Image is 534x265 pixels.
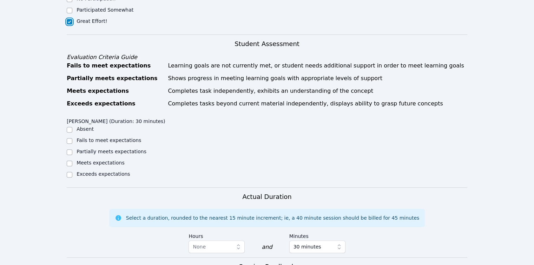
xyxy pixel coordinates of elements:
[168,99,467,108] div: Completes tasks beyond current material independently, displays ability to grasp future concepts
[77,126,94,132] label: Absent
[67,53,467,62] div: Evaluation Criteria Guide
[77,149,146,154] label: Partially meets expectations
[168,62,467,70] div: Learning goals are not currently met, or student needs additional support in order to meet learni...
[67,39,467,49] h3: Student Assessment
[77,171,130,177] label: Exceeds expectations
[126,214,419,221] div: Select a duration, rounded to the nearest 15 minute increment; ie, a 40 minute session should be ...
[168,74,467,83] div: Shows progress in meeting learning goals with appropriate levels of support
[242,192,291,202] h3: Actual Duration
[193,244,206,250] span: None
[289,240,345,253] button: 30 minutes
[262,243,272,251] div: and
[189,230,245,240] label: Hours
[67,99,164,108] div: Exceeds expectations
[67,87,164,95] div: Meets expectations
[67,62,164,70] div: Fails to meet expectations
[168,87,467,95] div: Completes task independently, exhibits an understanding of the concept
[67,74,164,83] div: Partially meets expectations
[294,243,321,251] span: 30 minutes
[77,137,141,143] label: Fails to meet expectations
[77,18,107,24] label: Great Effort!
[289,230,345,240] label: Minutes
[77,160,125,166] label: Meets expectations
[77,7,133,13] label: Participated Somewhat
[189,240,245,253] button: None
[67,115,165,125] legend: [PERSON_NAME] (Duration: 30 minutes)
